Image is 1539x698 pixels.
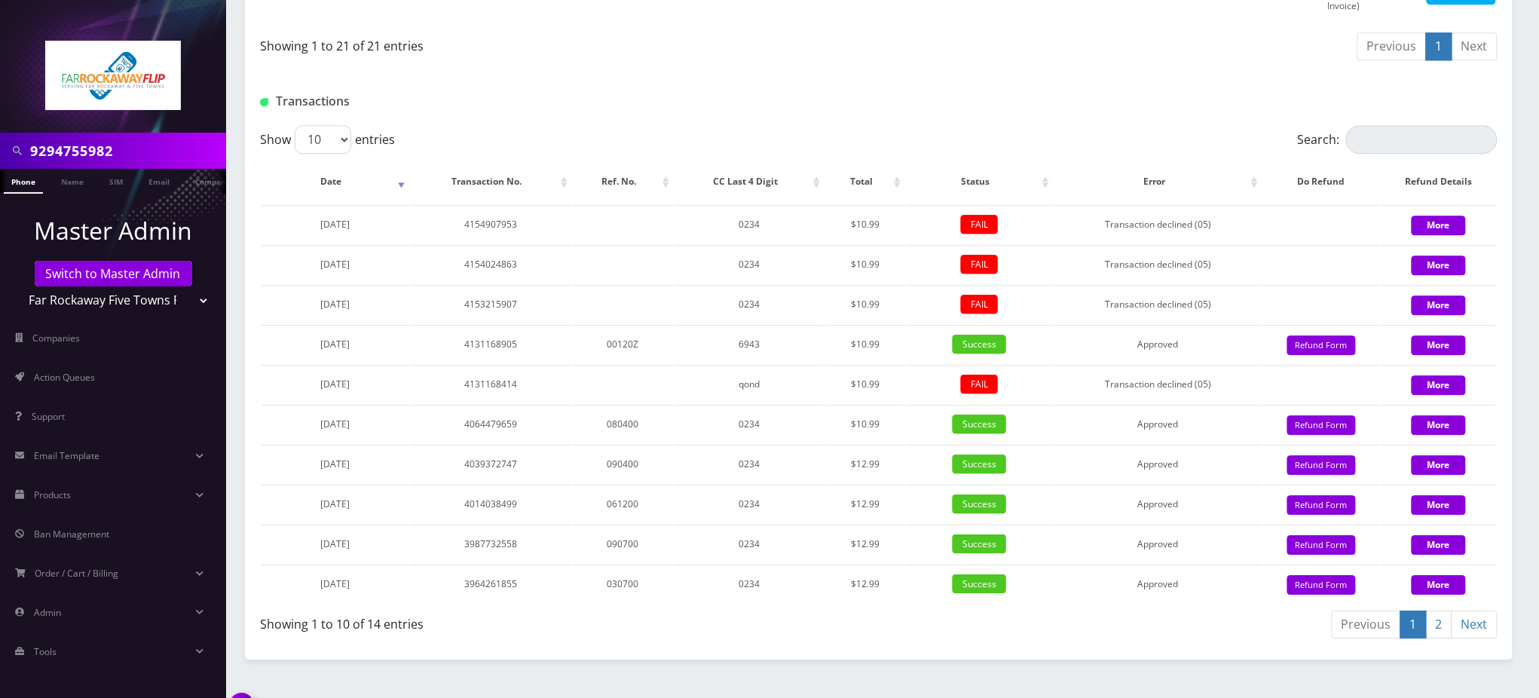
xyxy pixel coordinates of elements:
td: $10.99 [825,285,904,323]
td: 090700 [573,525,673,563]
h1: Transactions [260,94,657,109]
select: Showentries [295,125,351,154]
span: FAIL [961,295,998,314]
a: 2 [1426,611,1452,638]
td: Approved [1054,405,1262,443]
th: CC Last 4 Digit: activate to sort column ascending [675,160,824,204]
a: Previous [1332,611,1401,638]
button: More [1412,256,1466,275]
span: Action Queues [34,371,95,384]
td: 6943 [675,325,824,363]
td: 4154907953 [410,205,572,243]
td: Approved [1054,565,1262,603]
span: Tools [34,645,57,658]
span: Products [34,488,71,501]
th: Date: activate to sort column ascending [262,160,408,204]
button: Refund Form [1287,495,1356,516]
span: Email Template [34,449,99,462]
a: Name [54,169,91,192]
span: Companies [33,332,81,344]
button: Refund Form [1287,575,1356,595]
td: $10.99 [825,205,904,243]
a: Previous [1357,32,1427,60]
td: $12.99 [825,525,904,563]
th: Error: activate to sort column ascending [1054,160,1262,204]
td: Transaction declined (05) [1054,205,1262,243]
a: Company [188,169,238,192]
a: Next [1452,611,1498,638]
div: Showing 1 to 21 of 21 entries [260,31,867,55]
button: More [1412,535,1466,555]
a: SIM [102,169,130,192]
a: 1 [1400,611,1427,638]
td: 4154024863 [410,245,572,283]
label: Show entries [260,125,395,154]
td: 4131168414 [410,365,572,403]
span: Success [953,494,1006,513]
td: 0234 [675,445,824,483]
div: Showing 1 to 10 of 14 entries [260,609,867,633]
td: qond [675,365,824,403]
span: Admin [34,606,61,619]
td: 0234 [675,405,824,443]
button: Refund Form [1287,415,1356,436]
th: Ref. No.: activate to sort column ascending [573,160,673,204]
td: Approved [1054,525,1262,563]
td: 4131168905 [410,325,572,363]
span: Success [953,574,1006,593]
a: Switch to Master Admin [35,261,192,286]
th: Status: activate to sort column ascending [906,160,1053,204]
a: Phone [4,169,43,194]
a: Email [141,169,177,192]
span: [DATE] [320,298,350,311]
td: Transaction declined (05) [1054,245,1262,283]
input: Search: [1346,125,1498,154]
td: 00120Z [573,325,673,363]
span: [DATE] [320,338,350,351]
td: 0234 [675,485,824,523]
td: 3987732558 [410,525,572,563]
img: Far Rockaway Five Towns Flip [45,41,181,110]
td: $12.99 [825,565,904,603]
button: More [1412,375,1466,395]
button: More [1412,295,1466,315]
td: 0234 [675,285,824,323]
td: Approved [1054,445,1262,483]
td: $12.99 [825,445,904,483]
td: 4039372747 [410,445,572,483]
span: Success [953,455,1006,473]
img: Transactions [260,98,268,106]
button: More [1412,216,1466,235]
td: 4014038499 [410,485,572,523]
span: [DATE] [320,577,350,590]
button: Refund Form [1287,455,1356,476]
span: Ban Management [34,528,109,540]
button: More [1412,495,1466,515]
label: Search: [1298,125,1498,154]
td: $10.99 [825,365,904,403]
td: Transaction declined (05) [1054,285,1262,323]
span: Support [32,410,65,423]
td: Transaction declined (05) [1054,365,1262,403]
th: Transaction No.: activate to sort column ascending [410,160,572,204]
a: Next [1452,32,1498,60]
td: 0234 [675,205,824,243]
button: More [1412,335,1466,355]
button: Refund Form [1287,535,1356,556]
span: Success [953,534,1006,553]
th: Refund Details [1381,160,1497,204]
input: Search in Company [30,136,222,165]
span: FAIL [961,215,998,234]
span: [DATE] [320,418,350,430]
th: Do Refund [1263,160,1379,204]
th: Total: activate to sort column ascending [825,160,904,204]
td: $10.99 [825,325,904,363]
span: Success [953,415,1006,433]
span: [DATE] [320,497,350,510]
span: [DATE] [320,258,350,271]
td: 4153215907 [410,285,572,323]
button: More [1412,455,1466,475]
span: [DATE] [320,537,350,550]
td: 030700 [573,565,673,603]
